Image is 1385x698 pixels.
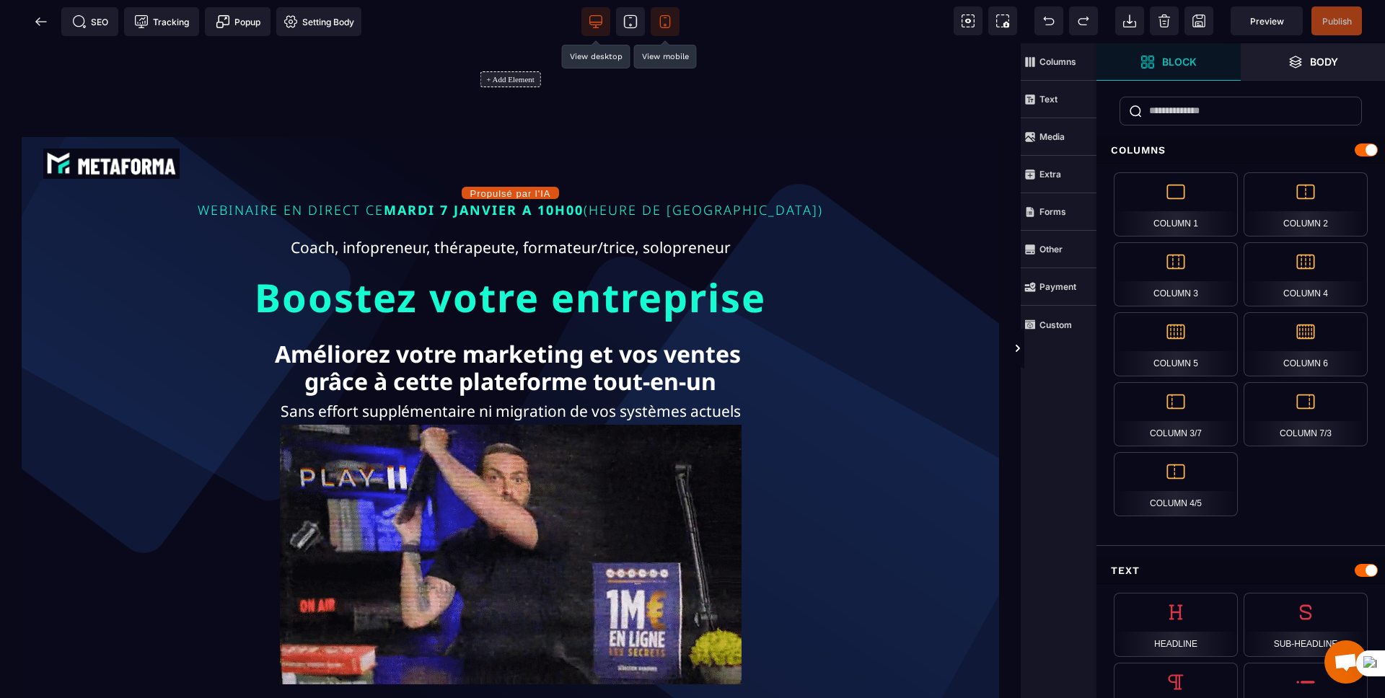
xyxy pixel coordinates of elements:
[136,192,884,217] text: Coach, infopreneur, thérapeute, formateur/trice, solopreneur
[1244,382,1368,446] div: Column 7/3
[1114,312,1238,376] div: Column 5
[1150,6,1179,35] span: Clear
[1096,137,1385,164] div: Columns
[276,7,361,36] span: Favicon
[384,158,584,175] span: MARDI 7 JANVIER A 10H00
[1039,281,1076,292] strong: Payment
[1021,81,1096,118] span: Text
[1114,593,1238,657] div: Headline
[1322,16,1352,27] span: Publish
[1021,43,1096,81] span: Columns
[1021,193,1096,231] span: Forms
[205,7,271,36] span: Create Alert Modal
[216,14,260,29] span: Popup
[1021,306,1096,343] span: Custom Block
[954,6,982,35] span: View components
[1039,94,1058,105] strong: Text
[1244,593,1368,657] div: Sub-headline
[1039,206,1066,217] strong: Forms
[1039,131,1065,142] strong: Media
[1310,56,1338,67] strong: Body
[1096,43,1241,81] span: Open Blocks
[61,7,118,36] span: Seo meta data
[1311,6,1362,35] span: Save
[1034,6,1063,35] span: Undo
[1021,156,1096,193] span: Extra
[72,14,108,29] span: SEO
[136,293,884,356] text: Améliorez votre marketing et vos ventes grâce à cette plateforme tout-en-un
[134,14,189,29] span: Tracking
[1096,327,1111,371] span: Toggle Views
[43,105,180,136] img: abe9e435164421cb06e33ef15842a39e_e5ef653356713f0d7dd3797ab850248d_Capture_d%E2%80%99e%CC%81cran_2...
[1114,172,1238,237] div: Column 1
[71,156,951,179] p: WEBINAIRE EN DIRECT CE (HEURE DE [GEOGRAPHIC_DATA])
[1021,231,1096,268] span: Other
[1250,16,1284,27] span: Preview
[462,143,558,156] button: Propulsé par l'IA
[280,381,742,641] img: 1a86d00ba3cf512791b52cd22d41398a_VSL_-_MetaForma_Draft_06-low.gif
[1324,640,1368,684] div: Mở cuộc trò chuyện
[124,7,199,36] span: Tracking code
[283,14,354,29] span: Setting Body
[1021,268,1096,306] span: Payment
[136,355,884,381] text: Sans effort supplémentaire ni migration de vos systèmes actuels
[1231,6,1303,35] span: Preview
[1244,242,1368,306] div: Column 4
[71,227,951,281] p: Boostez votre entreprise
[1244,172,1368,237] div: Column 2
[1039,244,1063,255] strong: Other
[1039,319,1072,330] strong: Custom
[616,7,645,36] span: View tablet
[1039,169,1061,180] strong: Extra
[1096,557,1385,584] div: Text
[651,7,680,36] span: View mobile
[1114,242,1238,306] div: Column 3
[1162,56,1197,67] strong: Block
[27,7,56,36] span: Back
[988,6,1017,35] span: Screenshot
[1114,452,1238,516] div: Column 4/5
[1114,382,1238,446] div: Column 3/7
[1244,312,1368,376] div: Column 6
[1115,6,1144,35] span: Open Import Webpage
[1241,43,1385,81] span: Open Layers
[1184,6,1213,35] span: Save
[581,7,610,36] span: View desktop
[1039,56,1076,67] strong: Columns
[1069,6,1098,35] span: Redo
[1021,118,1096,156] span: Media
